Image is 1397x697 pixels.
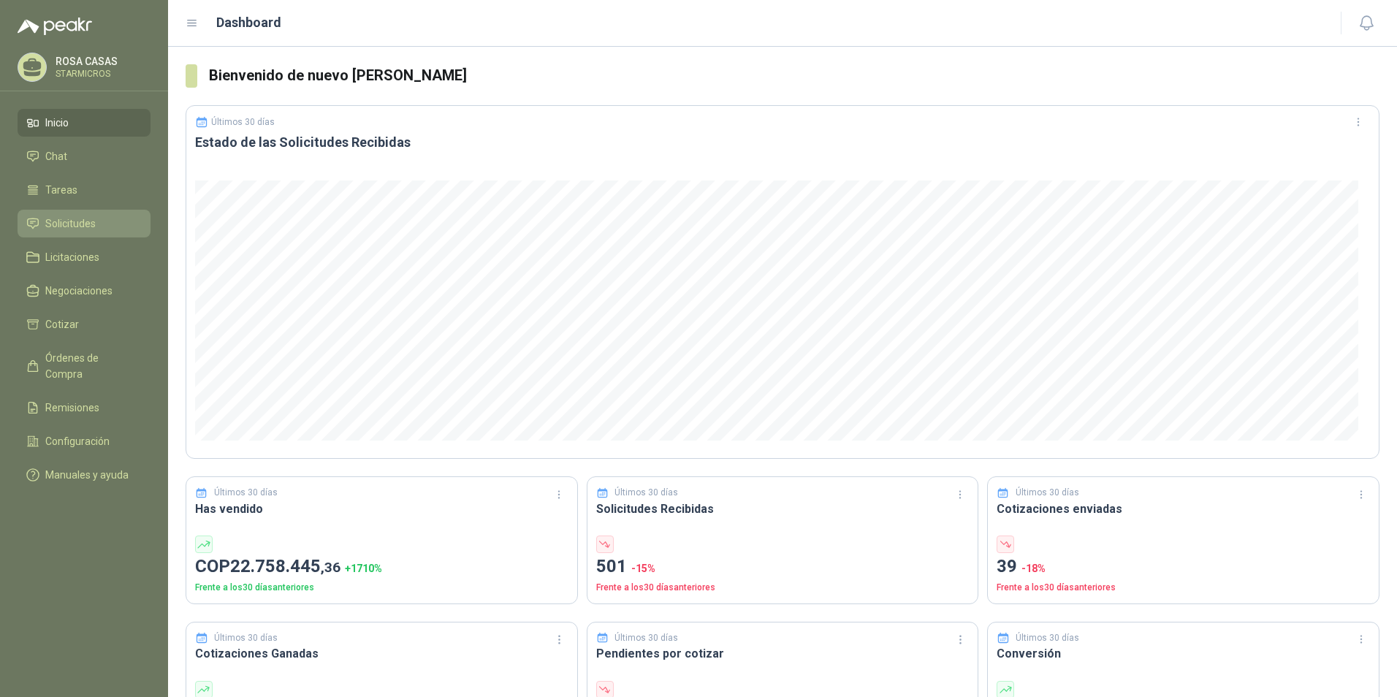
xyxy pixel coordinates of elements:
span: Remisiones [45,400,99,416]
a: Inicio [18,109,151,137]
span: Chat [45,148,67,164]
span: Solicitudes [45,216,96,232]
p: Últimos 30 días [214,486,278,500]
span: Negociaciones [45,283,113,299]
p: Últimos 30 días [614,486,678,500]
span: ,36 [321,559,340,576]
p: ROSA CASAS [56,56,147,66]
span: Inicio [45,115,69,131]
span: 22.758.445 [230,556,340,576]
h1: Dashboard [216,12,281,33]
p: 39 [997,553,1370,581]
p: Frente a los 30 días anteriores [195,581,568,595]
span: Tareas [45,182,77,198]
a: Manuales y ayuda [18,461,151,489]
a: Licitaciones [18,243,151,271]
p: Frente a los 30 días anteriores [997,581,1370,595]
p: Últimos 30 días [211,117,275,127]
span: Cotizar [45,316,79,332]
a: Órdenes de Compra [18,344,151,388]
a: Configuración [18,427,151,455]
a: Remisiones [18,394,151,422]
h3: Bienvenido de nuevo [PERSON_NAME] [209,64,1379,87]
p: STARMICROS [56,69,147,78]
h3: Estado de las Solicitudes Recibidas [195,134,1370,151]
p: COP [195,553,568,581]
h3: Cotizaciones enviadas [997,500,1370,518]
span: + 1710 % [345,563,382,574]
span: Manuales y ayuda [45,467,129,483]
a: Negociaciones [18,277,151,305]
h3: Conversión [997,644,1370,663]
a: Solicitudes [18,210,151,237]
img: Logo peakr [18,18,92,35]
p: Frente a los 30 días anteriores [596,581,970,595]
h3: Has vendido [195,500,568,518]
a: Tareas [18,176,151,204]
a: Cotizar [18,311,151,338]
span: -15 % [631,563,655,574]
p: 501 [596,553,970,581]
p: Últimos 30 días [214,631,278,645]
h3: Cotizaciones Ganadas [195,644,568,663]
span: -18 % [1021,563,1046,574]
span: Licitaciones [45,249,99,265]
p: Últimos 30 días [1016,631,1079,645]
span: Órdenes de Compra [45,350,137,382]
h3: Solicitudes Recibidas [596,500,970,518]
p: Últimos 30 días [1016,486,1079,500]
span: Configuración [45,433,110,449]
h3: Pendientes por cotizar [596,644,970,663]
p: Últimos 30 días [614,631,678,645]
a: Chat [18,142,151,170]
